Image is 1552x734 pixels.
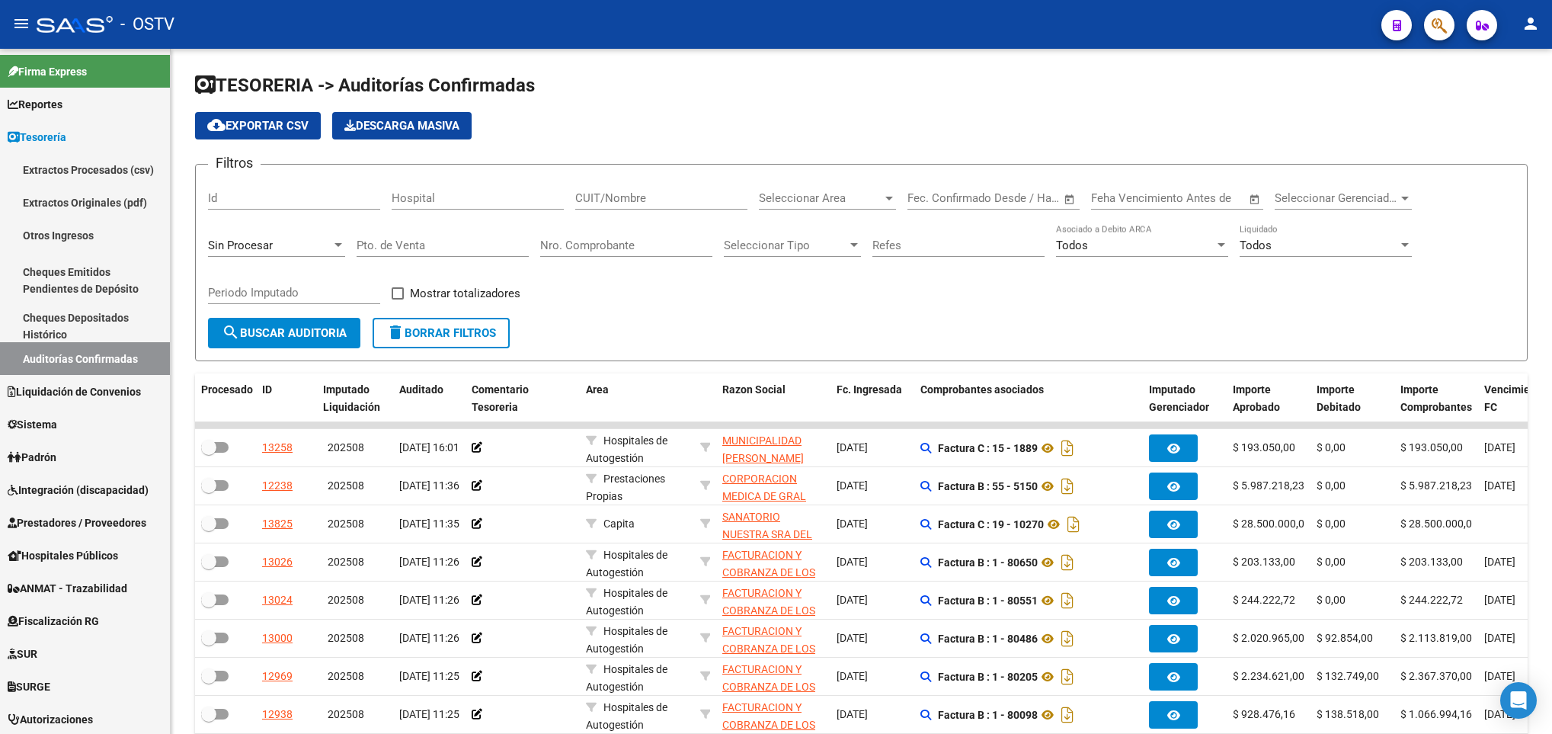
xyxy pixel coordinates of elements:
span: $ 138.518,00 [1317,708,1379,720]
span: Autorizaciones [8,711,93,728]
i: Descargar documento [1064,512,1083,537]
datatable-header-cell: Importe Comprobantes [1394,373,1478,424]
span: Auditado [399,383,443,396]
span: [DATE] 11:36 [399,479,459,492]
span: FACTURACION Y COBRANZA DE LOS EFECTORES PUBLICOS S.E. [722,549,815,613]
span: FACTURACION Y COBRANZA DE LOS EFECTORES PUBLICOS S.E. [722,663,815,727]
mat-icon: person [1522,14,1540,33]
span: [DATE] [1484,441,1515,454]
div: 13825 [262,515,293,533]
span: [DATE] [837,632,868,644]
span: $ 0,00 [1317,441,1346,454]
span: Imputado Liquidación [323,383,380,413]
span: Descarga Masiva [344,119,459,133]
span: 202508 [328,594,364,606]
div: - 30715497456 [722,623,824,655]
span: Liquidación de Convenios [8,383,141,400]
span: 202508 [328,441,364,454]
button: Descarga Masiva [332,112,472,139]
span: Padrón [8,449,56,466]
h3: Filtros [208,152,261,174]
span: FACTURACION Y COBRANZA DE LOS EFECTORES PUBLICOS S.E. [722,587,815,651]
span: $ 203.133,00 [1400,556,1463,568]
span: Reportes [8,96,62,113]
span: [DATE] 11:26 [399,632,459,644]
span: Comprobantes asociados [920,383,1044,396]
span: $ 0,00 [1317,479,1346,492]
span: $ 0,00 [1317,594,1346,606]
span: Vencimiento FC [1484,383,1546,413]
span: $ 0,00 [1317,556,1346,568]
i: Descargar documento [1058,474,1077,498]
span: [DATE] [1484,479,1515,492]
div: 13024 [262,591,293,609]
span: $ 2.234.621,00 [1233,670,1304,682]
span: Hospitales de Autogestión [586,434,667,464]
span: 202508 [328,556,364,568]
div: 13026 [262,553,293,571]
strong: Factura B : 55 - 5150 [938,480,1038,492]
span: Hospitales de Autogestión [586,549,667,579]
span: Hospitales de Autogestión [586,625,667,655]
span: [DATE] [837,441,868,454]
i: Descargar documento [1058,588,1077,613]
span: MUNICIPALIDAD [PERSON_NAME][GEOGRAPHIC_DATA] [722,434,825,482]
input: End date [971,191,1045,205]
i: Descargar documento [1058,665,1077,689]
span: Comentario Tesoreria [472,383,529,413]
span: Razon Social [722,383,786,396]
span: Procesado [201,383,253,396]
span: SURGE [8,678,50,695]
span: Exportar CSV [207,119,309,133]
span: $ 1.066.994,16 [1400,708,1472,720]
span: ANMAT - Trazabilidad [8,580,127,597]
span: 202508 [328,708,364,720]
span: $ 5.987.218,23 [1233,479,1304,492]
span: Hospitales de Autogestión [586,701,667,731]
datatable-header-cell: Imputado Gerenciador [1143,373,1227,424]
app-download-masive: Descarga masiva de comprobantes (adjuntos) [332,112,472,139]
div: - 30695504051 [722,508,824,540]
span: Borrar Filtros [386,326,496,340]
strong: Factura B : 1 - 80205 [938,671,1038,683]
span: SUR [8,646,37,662]
span: [DATE] [1484,556,1515,568]
button: Exportar CSV [195,112,321,139]
span: $ 193.050,00 [1400,441,1463,454]
span: $ 928.476,16 [1233,708,1295,720]
span: [DATE] 11:26 [399,594,459,606]
span: Importe Debitado [1317,383,1361,413]
span: $ 28.500.000,00 [1400,518,1478,530]
span: Seleccionar Area [759,191,882,205]
span: 202508 [328,632,364,644]
div: - 30715497456 [722,699,824,731]
span: $ 0,00 [1317,518,1346,530]
span: [DATE] 11:25 [399,708,459,720]
button: Open calendar [1246,191,1264,208]
span: $ 132.749,00 [1317,670,1379,682]
datatable-header-cell: Comprobantes asociados [914,373,1143,424]
span: [DATE] 11:35 [399,518,459,530]
span: 202508 [328,670,364,682]
button: Buscar Auditoria [208,318,360,348]
span: Buscar Auditoria [222,326,347,340]
span: [DATE] [837,556,868,568]
span: Seleccionar Gerenciador [1275,191,1398,205]
span: ID [262,383,272,396]
span: Importe Aprobado [1233,383,1280,413]
i: Descargar documento [1058,627,1077,651]
span: $ 28.500.000,00 [1233,518,1310,530]
span: Hospitales Públicos [8,547,118,564]
button: Open calendar [1061,191,1079,208]
span: 202508 [328,479,364,492]
span: $ 244.222,72 [1400,594,1463,606]
span: [DATE] [837,518,868,530]
strong: Factura B : 1 - 80486 [938,633,1038,645]
div: 13000 [262,630,293,647]
span: Sistema [8,416,57,433]
span: Firma Express [8,63,87,80]
span: [DATE] [1484,632,1515,644]
i: Descargar documento [1058,703,1077,727]
datatable-header-cell: Razon Social [716,373,830,424]
div: - 30715497456 [722,661,824,693]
